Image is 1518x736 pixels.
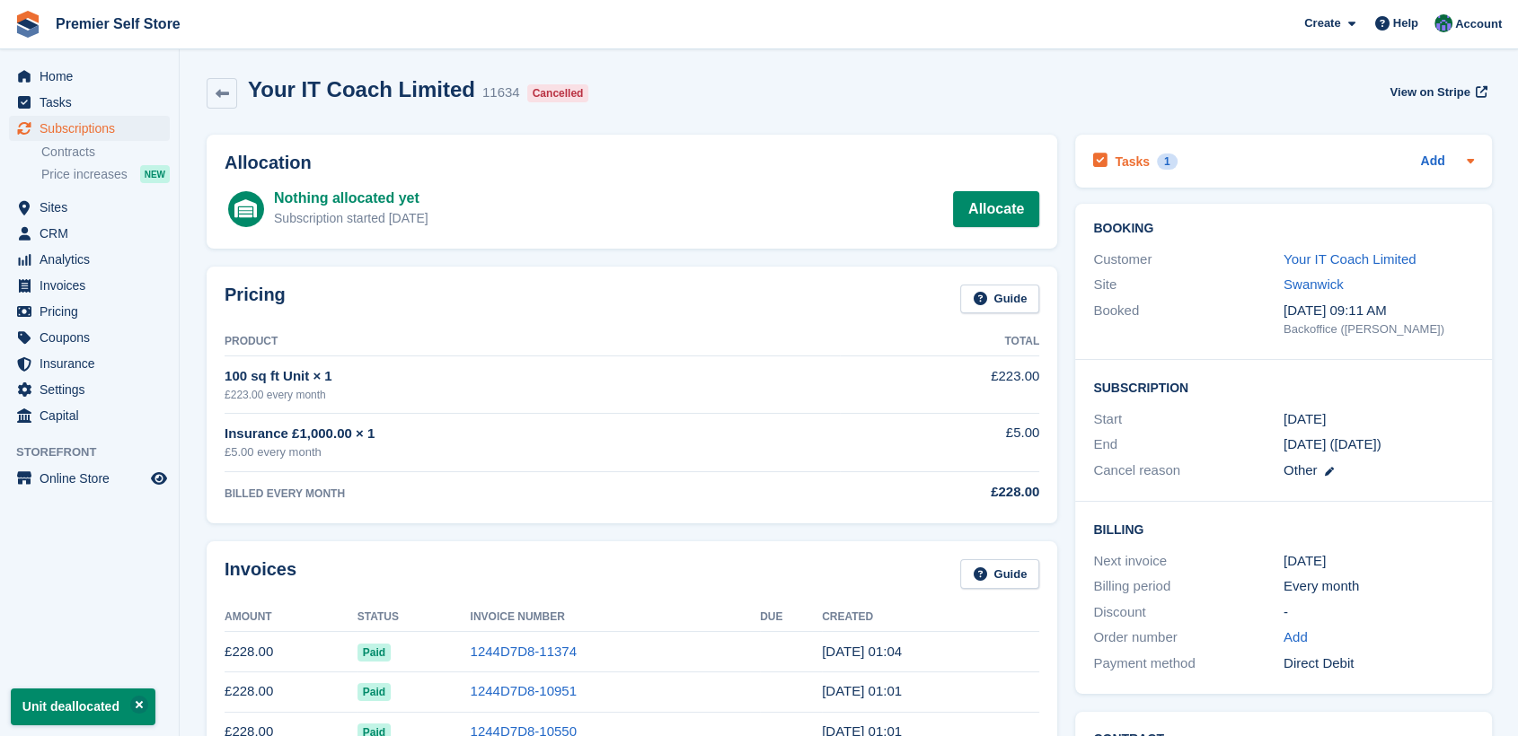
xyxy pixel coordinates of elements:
th: Total [840,328,1039,356]
span: Sites [40,195,147,220]
a: Price increases NEW [41,164,170,184]
a: menu [9,64,170,89]
a: View on Stripe [1382,77,1491,107]
span: Price increases [41,166,128,183]
a: menu [9,90,170,115]
span: Analytics [40,247,147,272]
h2: Booking [1093,222,1473,236]
a: menu [9,377,170,402]
span: Invoices [40,273,147,298]
time: 2025-06-07 00:01:54 UTC [822,683,902,698]
a: menu [9,466,170,491]
a: menu [9,116,170,141]
div: Booked [1093,301,1284,338]
div: Start [1093,409,1284,430]
td: £5.00 [840,413,1039,471]
th: Status [357,603,471,632]
div: Every month [1284,576,1474,597]
div: Subscription started [DATE] [274,209,428,228]
th: Created [822,603,1039,632]
span: Other [1284,462,1318,478]
div: Backoffice ([PERSON_NAME]) [1284,320,1474,338]
div: Cancelled [527,84,589,102]
a: menu [9,247,170,272]
th: Product [225,328,840,356]
span: Online Store [40,466,147,491]
a: Add [1420,152,1444,172]
div: Next invoice [1093,551,1284,572]
span: Home [40,64,147,89]
div: Site [1093,275,1284,295]
a: 1244D7D8-10951 [471,683,577,698]
div: End [1093,434,1284,455]
span: [DATE] ([DATE]) [1284,436,1381,451]
div: 11634 [482,83,520,103]
span: CRM [40,221,147,246]
a: Swanwick [1284,276,1344,292]
img: Jo Granger [1434,14,1452,32]
div: £223.00 every month [225,387,840,403]
div: Direct Debit [1284,653,1474,674]
span: View on Stripe [1390,83,1469,101]
span: Create [1304,14,1340,32]
a: menu [9,221,170,246]
span: Paid [357,683,391,701]
span: Paid [357,644,391,662]
span: Coupons [40,325,147,350]
a: menu [9,325,170,350]
h2: Invoices [225,559,296,589]
a: menu [9,273,170,298]
th: Invoice Number [471,603,761,632]
p: Unit deallocated [11,688,155,725]
a: Guide [960,285,1039,314]
div: Billing period [1093,576,1284,597]
th: Amount [225,603,357,632]
td: £223.00 [840,356,1039,413]
div: Payment method [1093,653,1284,674]
h2: Allocation [225,153,1039,173]
div: [DATE] [1284,551,1474,572]
h2: Pricing [225,285,286,314]
h2: Subscription [1093,378,1473,396]
a: menu [9,351,170,376]
a: 1244D7D8-11374 [471,644,577,659]
a: Guide [960,559,1039,589]
div: BILLED EVERY MONTH [225,486,840,502]
div: 1 [1157,153,1178,170]
div: NEW [140,165,170,183]
a: menu [9,299,170,324]
div: - [1284,602,1474,623]
a: Premier Self Store [49,9,188,39]
span: Tasks [40,90,147,115]
a: Allocate [953,191,1039,227]
div: Customer [1093,250,1284,270]
span: Storefront [16,443,179,461]
a: Your IT Coach Limited [1284,251,1417,267]
span: Settings [40,377,147,402]
span: Help [1393,14,1418,32]
div: Order number [1093,627,1284,648]
img: stora-icon-8386f47178a22dfd0bd8f6a31ec36ba5ce8667c1dd55bd0f319d3a0aa187defe.svg [14,11,41,38]
div: £228.00 [840,482,1039,503]
a: Contracts [41,144,170,161]
div: Discount [1093,602,1284,623]
time: 2023-01-07 00:00:00 UTC [1284,409,1326,430]
div: Cancel reason [1093,460,1284,481]
span: Insurance [40,351,147,376]
a: Add [1284,627,1308,648]
span: Capital [40,403,147,428]
div: [DATE] 09:11 AM [1284,301,1474,321]
a: menu [9,403,170,428]
div: Insurance £1,000.00 × 1 [225,424,840,444]
h2: Your IT Coach Limited [248,77,475,101]
th: Due [760,603,822,632]
a: menu [9,195,170,220]
a: Preview store [148,468,170,489]
span: Subscriptions [40,116,147,141]
span: Pricing [40,299,147,324]
td: £228.00 [225,671,357,712]
span: Account [1455,15,1502,33]
h2: Billing [1093,520,1473,538]
h2: Tasks [1115,153,1150,170]
td: £228.00 [225,632,357,672]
